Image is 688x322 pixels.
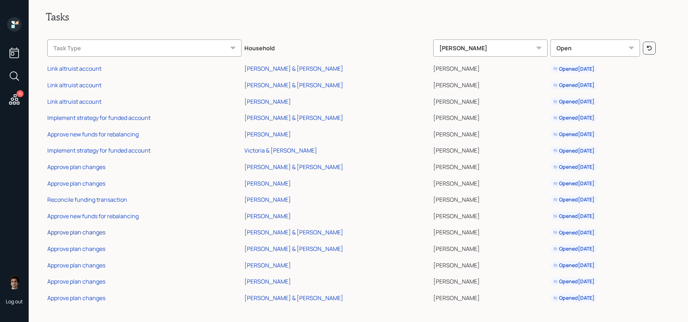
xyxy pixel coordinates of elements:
div: Opened [DATE] [553,147,594,154]
div: [PERSON_NAME] & [PERSON_NAME] [244,228,343,236]
div: [PERSON_NAME] [433,39,548,57]
td: [PERSON_NAME] [432,108,549,125]
td: [PERSON_NAME] [432,141,549,158]
div: Link altruist account [47,98,101,106]
div: [PERSON_NAME] [244,212,291,220]
td: [PERSON_NAME] [432,256,549,272]
div: Link altruist account [47,81,101,89]
div: Opened [DATE] [553,196,594,203]
td: [PERSON_NAME] [432,125,549,141]
div: [PERSON_NAME] [244,98,291,106]
div: Opened [DATE] [553,114,594,121]
div: Victoria & [PERSON_NAME] [244,146,317,154]
div: Opened [DATE] [553,278,594,285]
div: Opened [DATE] [553,163,594,171]
td: [PERSON_NAME] [432,272,549,289]
td: [PERSON_NAME] [432,239,549,256]
div: Implement strategy for funded account [47,114,150,122]
th: Household [243,34,432,60]
div: [PERSON_NAME] [244,196,291,204]
div: Task Type [47,39,242,57]
div: Opened [DATE] [553,294,594,302]
td: [PERSON_NAME] [432,158,549,174]
div: Opened [DATE] [553,81,594,89]
td: [PERSON_NAME] [432,207,549,223]
div: [PERSON_NAME] & [PERSON_NAME] [244,114,343,122]
td: [PERSON_NAME] [432,289,549,305]
div: [PERSON_NAME] [244,130,291,138]
div: [PERSON_NAME] [244,277,291,285]
div: [PERSON_NAME] & [PERSON_NAME] [244,294,343,302]
td: [PERSON_NAME] [432,190,549,207]
div: Approve plan changes [47,179,105,187]
div: [PERSON_NAME] & [PERSON_NAME] [244,163,343,171]
div: Opened [DATE] [553,98,594,105]
div: Approve plan changes [47,294,105,302]
td: [PERSON_NAME] [432,76,549,92]
div: [PERSON_NAME] & [PERSON_NAME] [244,245,343,253]
div: Opened [DATE] [553,213,594,220]
h2: Tasks [46,11,671,23]
img: harrison-schaefer-headshot-2.png [7,275,21,289]
div: Approve plan changes [47,228,105,236]
div: Opened [DATE] [553,229,594,236]
div: Opened [DATE] [553,262,594,269]
div: 15 [16,90,24,97]
div: Implement strategy for funded account [47,146,150,154]
td: [PERSON_NAME] [432,174,549,191]
div: Link altruist account [47,65,101,73]
td: [PERSON_NAME] [432,60,549,76]
div: Opened [DATE] [553,180,594,187]
div: [PERSON_NAME] [244,261,291,269]
td: [PERSON_NAME] [432,92,549,109]
div: Approve plan changes [47,245,105,253]
div: Approve plan changes [47,277,105,285]
div: Log out [6,298,23,305]
div: Opened [DATE] [553,131,594,138]
div: Opened [DATE] [553,65,594,73]
div: [PERSON_NAME] [244,179,291,187]
td: [PERSON_NAME] [432,223,549,240]
div: Opened [DATE] [553,245,594,252]
div: Approve plan changes [47,163,105,171]
div: Approve new funds for rebalancing [47,130,139,138]
div: Reconcile funding transaction [47,196,127,204]
div: Approve new funds for rebalancing [47,212,139,220]
div: Approve plan changes [47,261,105,269]
div: [PERSON_NAME] & [PERSON_NAME] [244,81,343,89]
div: [PERSON_NAME] & [PERSON_NAME] [244,65,343,73]
div: Open [550,39,640,57]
